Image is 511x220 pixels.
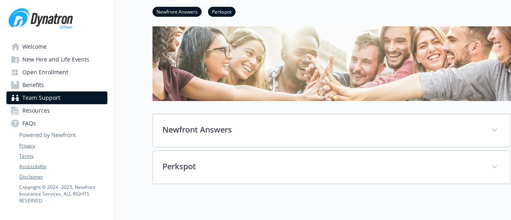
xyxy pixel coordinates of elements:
[22,91,60,104] span: Team Support
[19,173,107,180] a: Disclaimer
[153,26,511,101] img: team support page banner
[6,79,107,91] a: Benefits
[6,117,107,130] a: FAQs
[162,161,482,172] p: Perkspot
[6,91,107,104] a: Team Support
[6,53,107,66] a: New Hire and Life Events
[22,79,44,91] span: Benefits
[153,8,202,15] a: Newfront Answers
[6,66,107,79] a: Open Enrollment
[153,151,511,184] div: Perkspot
[19,142,107,149] a: Privacy
[22,117,36,130] span: FAQs
[22,104,50,117] span: Resources
[6,104,107,117] a: Resources
[153,114,511,147] div: Newfront Answers
[208,8,236,15] a: Perkspot
[22,53,89,66] span: New Hire and Life Events
[19,184,107,204] p: Copyright © 2024 - 2025 , Newfront Insurance Services, ALL RIGHTS RESERVED
[22,66,68,79] span: Open Enrollment
[6,40,107,53] a: Welcome
[19,153,107,160] a: Terms
[22,40,47,53] span: Welcome
[19,163,107,170] a: Accessibility
[162,124,482,136] p: Newfront Answers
